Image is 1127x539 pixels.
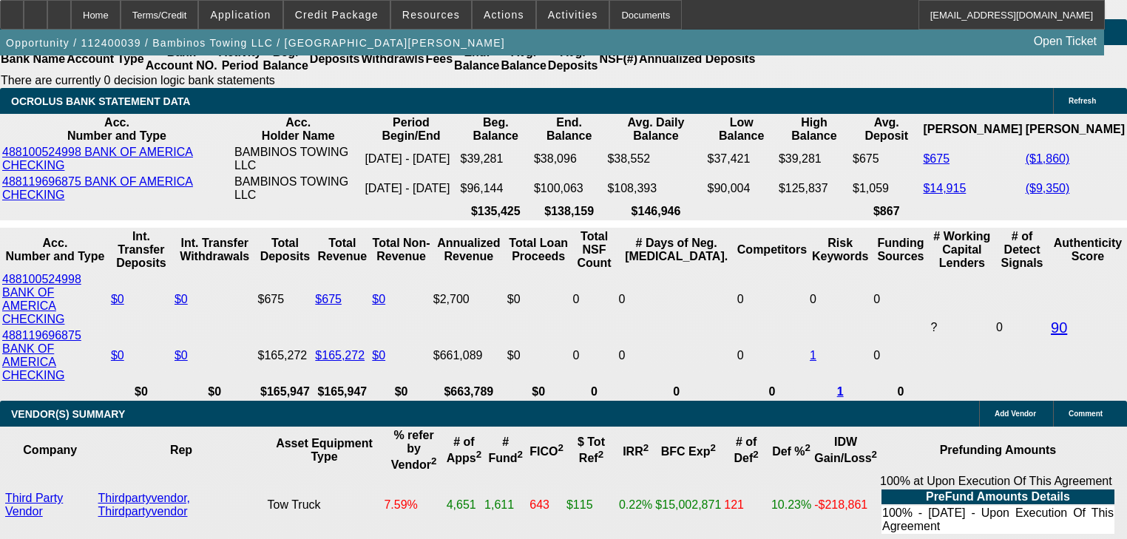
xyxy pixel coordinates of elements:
[880,475,1116,535] div: 100% at Upon Execution Of This Agreement
[295,9,379,21] span: Credit Package
[174,384,256,399] th: $0
[930,229,995,271] th: # Working Capital Lenders
[257,229,314,271] th: Total Deposits
[1,229,109,271] th: Acc. Number and Type
[507,272,571,327] td: $0
[923,152,950,165] a: $675
[210,9,271,21] span: Application
[23,444,77,456] b: Company
[484,474,527,536] td: 1,611
[533,174,605,203] td: $100,063
[488,435,523,464] b: # Fund
[618,384,735,399] th: 0
[809,229,871,271] th: Risk Keywords
[484,9,524,21] span: Actions
[618,474,653,536] td: 0.22%
[926,490,1070,503] b: PreFund Amounts Details
[98,492,191,518] a: Thirdpartyvendor, Thirdpartyvendor
[11,408,125,420] span: VENDOR(S) SUMMARY
[578,435,605,464] b: $ Tot Ref
[707,115,776,143] th: Low Balance
[813,474,878,536] td: -$218,861
[548,9,598,21] span: Activities
[364,145,458,173] td: [DATE] - [DATE]
[460,145,532,173] td: $39,281
[476,449,481,460] sup: 2
[566,474,617,536] td: $115
[2,146,193,172] a: 488100524998 BANK OF AMERICA CHECKING
[257,272,314,327] td: $675
[371,384,430,399] th: $0
[518,449,523,460] sup: 2
[110,384,172,399] th: $0
[707,174,776,203] td: $90,004
[529,474,564,536] td: 643
[533,204,605,219] th: $138,159
[267,474,382,536] td: Tow Truck
[257,328,314,383] td: $165,272
[11,95,190,107] span: OCROLUS BANK STATEMENT DATA
[175,293,188,305] a: $0
[922,115,1023,143] th: [PERSON_NAME]
[1028,29,1103,54] a: Open Ticket
[643,442,649,453] sup: 2
[852,174,921,203] td: $1,059
[276,437,373,463] b: Asset Equipment Type
[110,229,172,271] th: Int. Transfer Deposits
[6,37,505,49] span: Opportunity / 112400039 / Bambinos Towing LLC / [GEOGRAPHIC_DATA][PERSON_NAME]
[837,385,844,398] a: 1
[598,449,603,460] sup: 2
[314,384,370,399] th: $165,947
[199,1,282,29] button: Application
[772,445,810,458] b: Def %
[881,506,1114,534] td: 100% - [DATE] - Upon Execution Of This Agreement
[507,229,571,271] th: Total Loan Proceeds
[433,229,505,271] th: Annualized Revenue
[737,384,808,399] th: 0
[778,145,850,173] td: $39,281
[1,115,232,143] th: Acc. Number and Type
[810,349,816,362] a: 1
[2,329,81,382] a: 488119696875 BANK OF AMERICA CHECKING
[923,182,966,194] a: $14,915
[2,175,193,201] a: 488119696875 BANK OF AMERICA CHECKING
[872,449,877,460] sup: 2
[737,328,808,383] td: 0
[5,492,63,518] a: Third Party Vendor
[771,474,812,536] td: 10.23%
[1050,229,1126,271] th: Authenticity Score
[460,115,532,143] th: Beg. Balance
[234,174,362,203] td: BAMBINOS TOWING LLC
[852,115,921,143] th: Avg. Deposit
[315,293,342,305] a: $675
[606,115,705,143] th: Avg. Daily Balance
[606,174,705,203] td: $108,393
[257,384,314,399] th: $165,947
[995,410,1036,418] span: Add Vendor
[618,328,735,383] td: 0
[2,273,81,325] a: 488100524998 BANK OF AMERICA CHECKING
[572,229,617,271] th: Sum of the Total NSF Count and Total Overdraft Fee Count from Ocrolus
[402,9,460,21] span: Resources
[111,293,124,305] a: $0
[1069,97,1096,105] span: Refresh
[315,349,365,362] a: $165,272
[931,321,938,333] span: Refresh to pull Number of Working Capital Lenders
[1051,319,1067,336] a: 90
[433,349,504,362] div: $661,089
[618,272,735,327] td: 0
[737,272,808,327] td: 0
[174,229,256,271] th: Int. Transfer Withdrawals
[473,1,535,29] button: Actions
[606,145,705,173] td: $38,552
[606,204,705,219] th: $146,946
[598,45,638,73] th: NSF(#)
[805,442,810,453] sup: 2
[753,449,758,460] sup: 2
[391,429,437,471] b: % refer by Vendor
[446,474,482,536] td: 4,651
[433,384,505,399] th: $663,789
[558,442,563,453] sup: 2
[873,328,928,383] td: 0
[537,1,609,29] button: Activities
